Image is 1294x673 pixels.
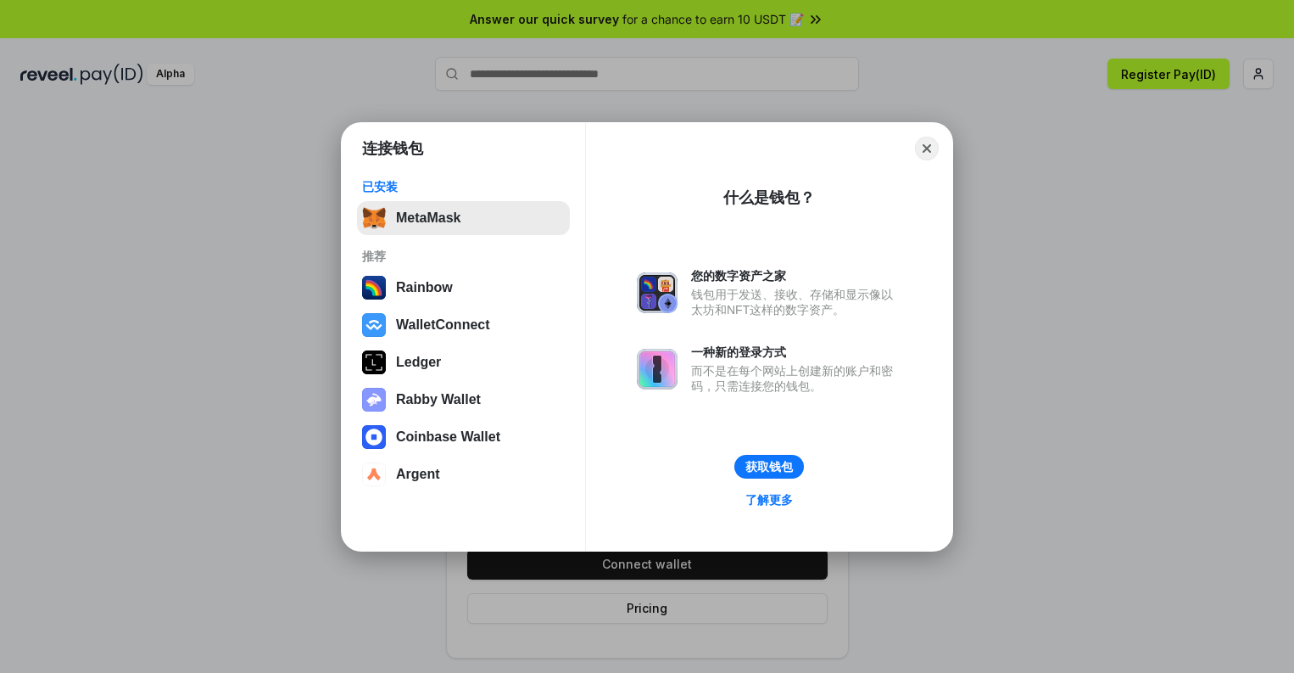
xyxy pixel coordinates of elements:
div: 您的数字资产之家 [691,268,901,283]
button: 获取钱包 [734,455,804,479]
h1: 连接钱包 [362,138,423,159]
button: Argent [357,457,570,491]
button: Rabby Wallet [357,383,570,417]
div: Rabby Wallet [396,392,481,407]
img: svg+xml,%3Csvg%20xmlns%3D%22http%3A%2F%2Fwww.w3.org%2F2000%2Fsvg%22%20width%3D%2228%22%20height%3... [362,351,386,374]
button: WalletConnect [357,308,570,342]
div: WalletConnect [396,317,490,333]
img: svg+xml,%3Csvg%20fill%3D%22none%22%20height%3D%2233%22%20viewBox%3D%220%200%2035%2033%22%20width%... [362,206,386,230]
div: 一种新的登录方式 [691,345,901,360]
button: Close [915,137,939,160]
img: svg+xml,%3Csvg%20width%3D%2228%22%20height%3D%2228%22%20viewBox%3D%220%200%2028%2028%22%20fill%3D... [362,313,386,337]
div: MetaMask [396,210,460,226]
div: Rainbow [396,280,453,295]
div: 什么是钱包？ [723,188,815,208]
div: 获取钱包 [745,459,793,474]
div: 钱包用于发送、接收、存储和显示像以太坊和NFT这样的数字资产。 [691,287,901,317]
div: 了解更多 [745,492,793,508]
img: svg+xml,%3Csvg%20width%3D%22120%22%20height%3D%22120%22%20viewBox%3D%220%200%20120%20120%22%20fil... [362,276,386,300]
img: svg+xml,%3Csvg%20width%3D%2228%22%20height%3D%2228%22%20viewBox%3D%220%200%2028%2028%22%20fill%3D... [362,425,386,449]
button: Rainbow [357,271,570,305]
div: 已安装 [362,179,565,194]
img: svg+xml,%3Csvg%20xmlns%3D%22http%3A%2F%2Fwww.w3.org%2F2000%2Fsvg%22%20fill%3D%22none%22%20viewBox... [637,272,678,313]
div: Ledger [396,355,441,370]
div: 推荐 [362,249,565,264]
button: MetaMask [357,201,570,235]
img: svg+xml,%3Csvg%20width%3D%2228%22%20height%3D%2228%22%20viewBox%3D%220%200%2028%2028%22%20fill%3D... [362,463,386,486]
button: Ledger [357,345,570,379]
div: Argent [396,467,440,482]
div: Coinbase Wallet [396,429,500,445]
img: svg+xml,%3Csvg%20xmlns%3D%22http%3A%2F%2Fwww.w3.org%2F2000%2Fsvg%22%20fill%3D%22none%22%20viewBox... [362,388,386,412]
img: svg+xml,%3Csvg%20xmlns%3D%22http%3A%2F%2Fwww.w3.org%2F2000%2Fsvg%22%20fill%3D%22none%22%20viewBox... [637,349,678,390]
a: 了解更多 [735,489,803,511]
button: Coinbase Wallet [357,420,570,454]
div: 而不是在每个网站上创建新的账户和密码，只需连接您的钱包。 [691,363,901,394]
